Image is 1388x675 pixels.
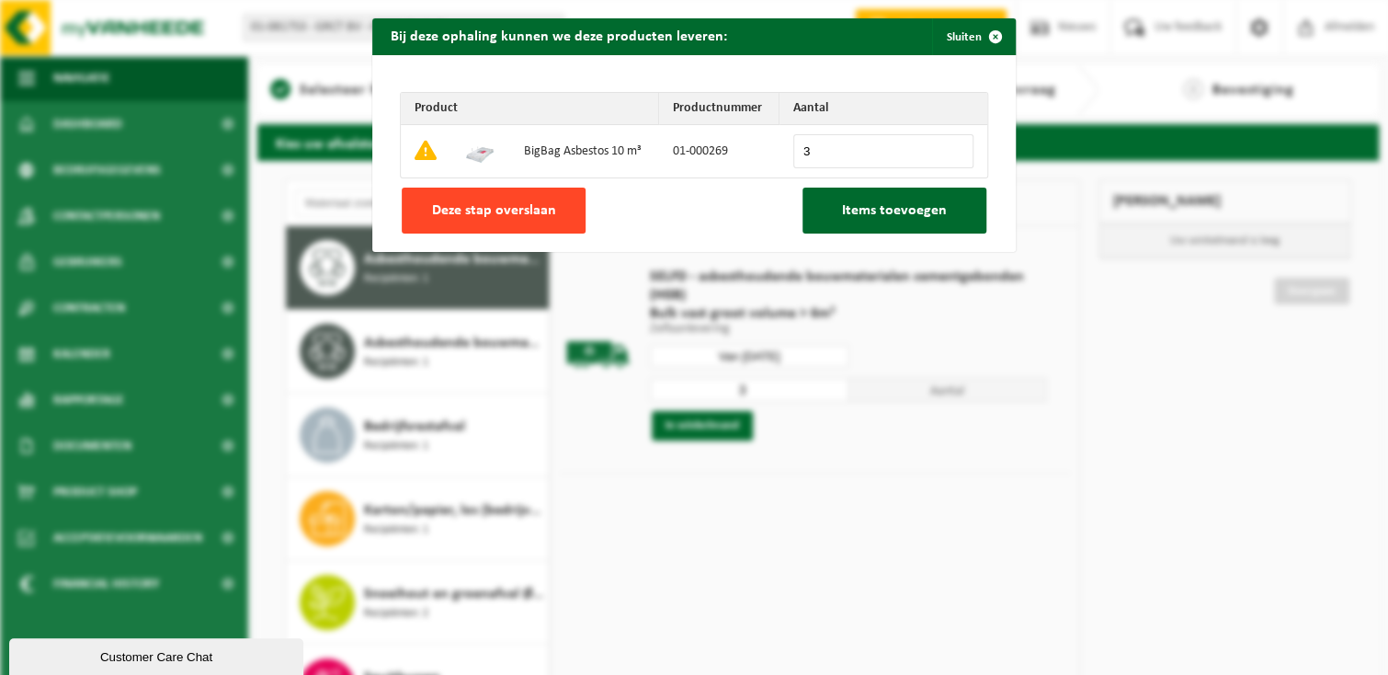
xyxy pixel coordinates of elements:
[372,18,745,53] h2: Bij deze ophaling kunnen we deze producten leveren:
[9,635,307,675] iframe: chat widget
[401,93,659,125] th: Product
[842,203,947,218] span: Items toevoegen
[802,188,986,234] button: Items toevoegen
[932,18,1014,55] button: Sluiten
[465,135,495,165] img: 01-000269
[779,93,987,125] th: Aantal
[432,203,556,218] span: Deze stap overslaan
[659,125,779,177] td: 01-000269
[402,188,586,234] button: Deze stap overslaan
[510,125,659,177] td: BigBag Asbestos 10 m³
[659,93,779,125] th: Productnummer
